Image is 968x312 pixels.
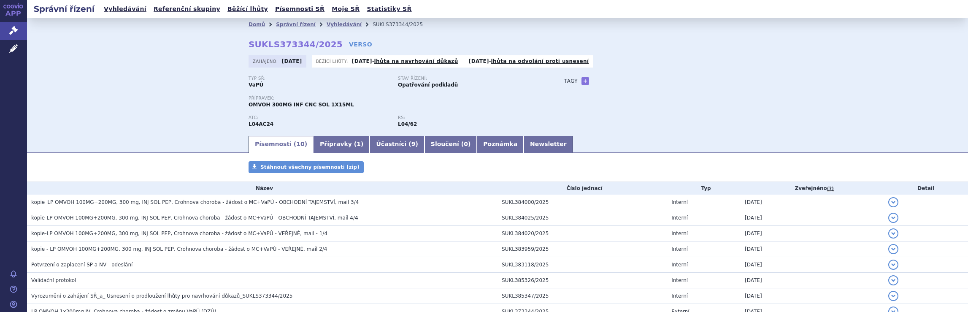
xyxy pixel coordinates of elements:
[352,58,372,64] strong: [DATE]
[564,76,578,86] h3: Tagy
[411,141,416,147] span: 9
[249,136,314,153] a: Písemnosti (10)
[888,197,898,207] button: detail
[249,82,263,88] strong: VaPÚ
[249,121,273,127] strong: MIRIKIZUMAB
[352,58,458,65] p: -
[398,82,458,88] strong: Opatřování podkladů
[888,244,898,254] button: detail
[249,115,389,120] p: ATC:
[374,58,458,64] a: lhůta na navrhování důkazů
[31,215,358,221] span: kopie-LP OMVOH 100MG+200MG, 300 mg, INJ SOL PEP, Crohnova choroba - žádost o MC+VaPÚ - OBCHODNÍ T...
[327,22,362,27] a: Vyhledávání
[249,96,547,101] p: Přípravek:
[741,195,884,210] td: [DATE]
[491,58,589,64] a: lhůta na odvolání proti usnesení
[741,182,884,195] th: Zveřejněno
[273,3,327,15] a: Písemnosti SŘ
[498,226,667,241] td: SUKL384020/2025
[671,246,688,252] span: Interní
[249,22,265,27] a: Domů
[741,241,884,257] td: [DATE]
[31,199,359,205] span: kopie_LP OMVOH 100MG+200MG, 300 mg, INJ SOL PEP, Crohnova choroba - žádost o MC+VaPÚ - OBCHODNÍ T...
[667,182,741,195] th: Typ
[370,136,424,153] a: Účastníci (9)
[151,3,223,15] a: Referenční skupiny
[671,215,688,221] span: Interní
[671,231,688,236] span: Interní
[741,226,884,241] td: [DATE]
[27,182,498,195] th: Název
[888,213,898,223] button: detail
[888,260,898,270] button: detail
[888,275,898,285] button: detail
[581,77,589,85] a: +
[888,291,898,301] button: detail
[349,40,372,49] a: VERSO
[253,58,279,65] span: Zahájeno:
[31,231,327,236] span: kopie-LP OMVOH 100MG+200MG, 300 mg, INJ SOL PEP, Crohnova choroba - žádost o MC+VaPÚ - VEŘEJNÉ, m...
[524,136,573,153] a: Newsletter
[282,58,302,64] strong: [DATE]
[249,102,354,108] span: OMVOH 300MG INF CNC SOL 1X15ML
[498,182,667,195] th: Číslo jednací
[249,76,389,81] p: Typ SŘ:
[364,3,414,15] a: Statistiky SŘ
[314,136,370,153] a: Přípravky (1)
[884,182,968,195] th: Detail
[329,3,362,15] a: Moje SŘ
[469,58,589,65] p: -
[741,257,884,273] td: [DATE]
[373,18,434,31] li: SUKLS373344/2025
[31,277,76,283] span: Validační protokol
[498,241,667,257] td: SUKL383959/2025
[249,161,364,173] a: Stáhnout všechny písemnosti (zip)
[671,199,688,205] span: Interní
[671,277,688,283] span: Interní
[225,3,270,15] a: Běžící lhůty
[27,3,101,15] h2: Správní řízení
[249,39,343,49] strong: SUKLS373344/2025
[260,164,360,170] span: Stáhnout všechny písemnosti (zip)
[398,76,539,81] p: Stav řízení:
[741,273,884,288] td: [DATE]
[276,22,316,27] a: Správní řízení
[671,262,688,268] span: Interní
[357,141,361,147] span: 1
[498,273,667,288] td: SUKL385326/2025
[498,288,667,304] td: SUKL385347/2025
[398,121,417,127] strong: mirikizumab
[477,136,524,153] a: Poznámka
[469,58,489,64] strong: [DATE]
[316,58,350,65] span: Běžící lhůty:
[671,293,688,299] span: Interní
[498,210,667,226] td: SUKL384025/2025
[398,115,539,120] p: RS:
[888,228,898,239] button: detail
[498,195,667,210] td: SUKL384000/2025
[296,141,304,147] span: 10
[464,141,468,147] span: 0
[425,136,477,153] a: Sloučení (0)
[498,257,667,273] td: SUKL383118/2025
[31,262,132,268] span: Potvrzení o zaplacení SP a NV - odeslání
[101,3,149,15] a: Vyhledávání
[741,288,884,304] td: [DATE]
[741,210,884,226] td: [DATE]
[31,246,327,252] span: kopie - LP OMVOH 100MG+200MG, 300 mg, INJ SOL PEP, Crohnova choroba - žádost o MC+VaPÚ - VEŘEJNÉ,...
[31,293,292,299] span: Vyrozumění o zahájení SŘ_a_ Usnesení o prodloužení lhůty pro navrhování důkazů_SUKLS373344/2025
[827,186,834,192] abbr: (?)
